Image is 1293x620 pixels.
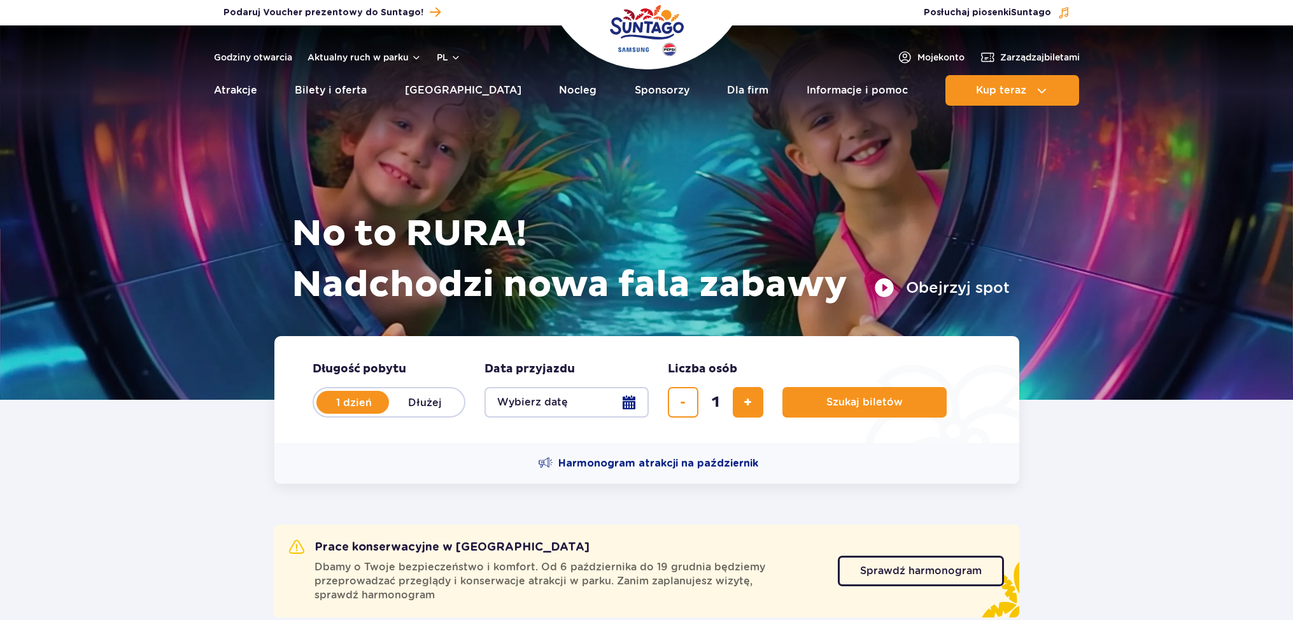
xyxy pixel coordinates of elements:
button: Posłuchaj piosenkiSuntago [924,6,1070,19]
button: Kup teraz [945,75,1079,106]
a: [GEOGRAPHIC_DATA] [405,75,521,106]
a: Nocleg [559,75,597,106]
label: Dłużej [389,389,462,416]
button: Szukaj biletów [782,387,947,418]
button: dodaj bilet [733,387,763,418]
input: liczba biletów [700,387,731,418]
h2: Prace konserwacyjne w [GEOGRAPHIC_DATA] [289,540,590,555]
button: Aktualny ruch w parku [307,52,421,62]
span: Podaruj Voucher prezentowy do Suntago! [223,6,423,19]
span: Suntago [1011,8,1051,17]
a: Godziny otwarcia [214,51,292,64]
span: Długość pobytu [313,362,406,377]
span: Harmonogram atrakcji na październik [558,456,758,470]
a: Sprawdź harmonogram [838,556,1004,586]
span: Szukaj biletów [826,397,903,408]
h1: No to RURA! Nadchodzi nowa fala zabawy [292,209,1010,311]
button: usuń bilet [668,387,698,418]
span: Kup teraz [976,85,1026,96]
button: pl [437,51,461,64]
a: Bilety i oferta [295,75,367,106]
span: Sprawdź harmonogram [860,566,982,576]
span: Posłuchaj piosenki [924,6,1051,19]
label: 1 dzień [318,389,390,416]
a: Podaruj Voucher prezentowy do Suntago! [223,4,441,21]
form: Planowanie wizyty w Park of Poland [274,336,1019,443]
a: Zarządzajbiletami [980,50,1080,65]
a: Sponsorzy [635,75,689,106]
a: Informacje i pomoc [807,75,908,106]
a: Atrakcje [214,75,257,106]
span: Dbamy o Twoje bezpieczeństwo i komfort. Od 6 października do 19 grudnia będziemy przeprowadzać pr... [314,560,823,602]
span: Data przyjazdu [484,362,575,377]
button: Obejrzyj spot [874,278,1010,298]
a: Mojekonto [897,50,964,65]
a: Harmonogram atrakcji na październik [538,456,758,471]
button: Wybierz datę [484,387,649,418]
span: Moje konto [917,51,964,64]
span: Zarządzaj biletami [1000,51,1080,64]
span: Liczba osób [668,362,737,377]
a: Dla firm [727,75,768,106]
